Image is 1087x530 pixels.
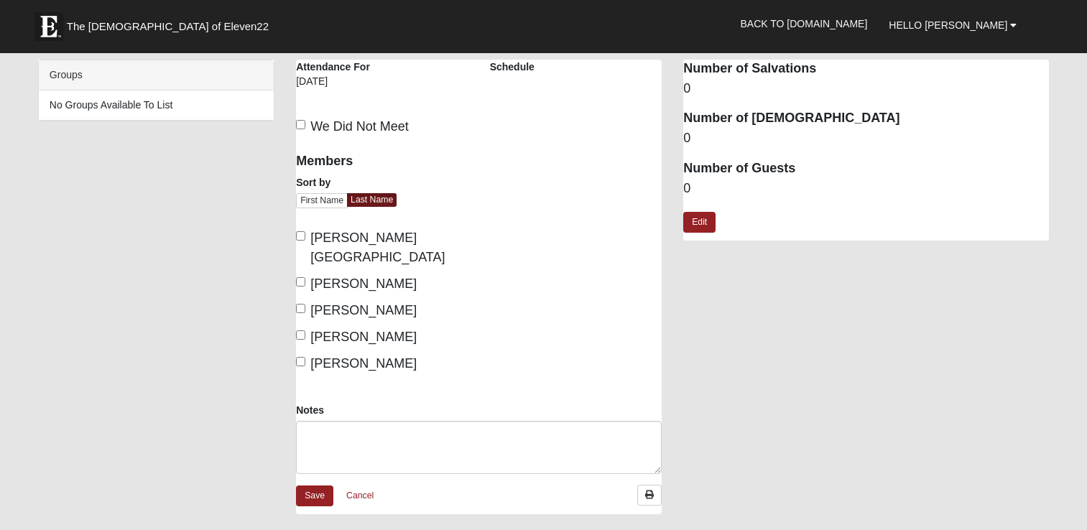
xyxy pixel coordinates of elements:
span: We Did Not Meet [310,119,409,134]
label: Sort by [296,175,330,190]
li: No Groups Available To List [39,90,274,120]
input: [PERSON_NAME][GEOGRAPHIC_DATA] [296,231,305,241]
span: [PERSON_NAME][GEOGRAPHIC_DATA] [310,231,445,264]
span: [PERSON_NAME] [310,303,417,317]
label: Notes [296,403,324,417]
a: Cancel [337,485,383,507]
a: Save [296,485,333,506]
a: Edit [683,212,716,233]
span: [PERSON_NAME] [310,330,417,344]
dt: Number of [DEMOGRAPHIC_DATA] [683,109,1049,128]
label: Schedule [490,60,535,74]
h4: Members [296,154,468,169]
label: Attendance For [296,60,370,74]
span: [PERSON_NAME] [310,356,417,371]
input: [PERSON_NAME] [296,304,305,313]
a: Last Name [347,193,397,207]
input: We Did Not Meet [296,120,305,129]
dt: Number of Guests [683,159,1049,178]
div: [DATE] [296,74,371,98]
span: The [DEMOGRAPHIC_DATA] of Eleven22 [67,19,269,34]
input: [PERSON_NAME] [296,357,305,366]
dd: 0 [683,180,1049,198]
dt: Number of Salvations [683,60,1049,78]
a: Hello [PERSON_NAME] [878,7,1027,43]
a: Back to [DOMAIN_NAME] [729,6,878,42]
span: Hello [PERSON_NAME] [889,19,1007,31]
a: The [DEMOGRAPHIC_DATA] of Eleven22 [27,5,315,41]
div: Groups [39,60,274,90]
img: Eleven22 logo [34,12,63,41]
a: First Name [296,193,348,208]
input: [PERSON_NAME] [296,330,305,340]
input: [PERSON_NAME] [296,277,305,287]
span: [PERSON_NAME] [310,276,417,291]
a: Print Attendance Roster [637,485,662,506]
dd: 0 [683,129,1049,148]
dd: 0 [683,80,1049,98]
